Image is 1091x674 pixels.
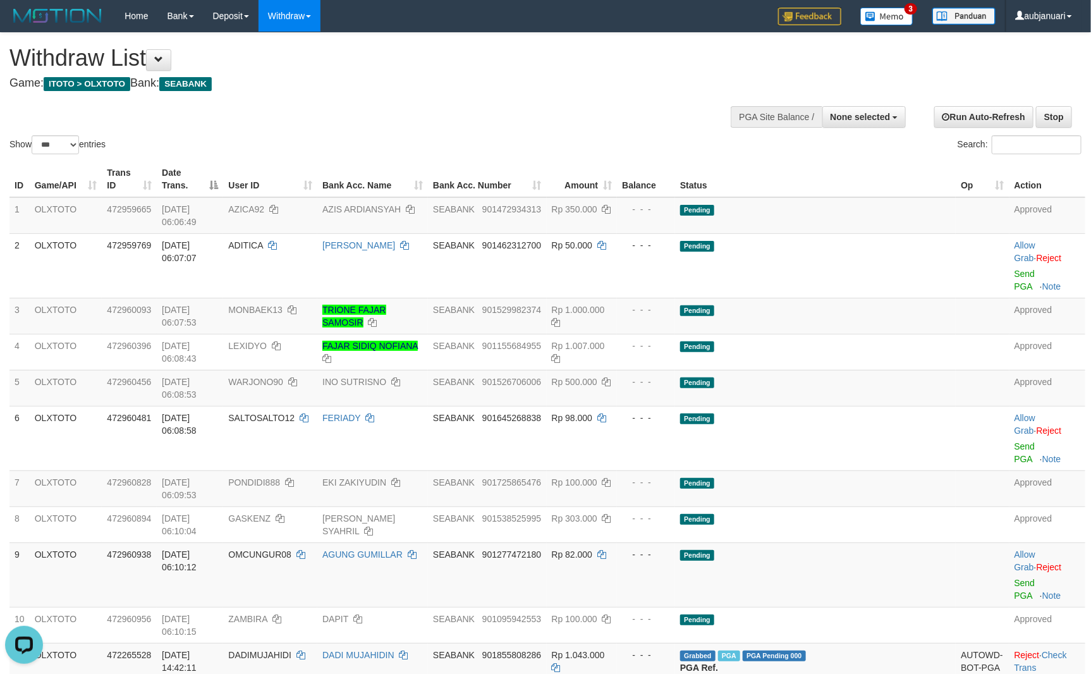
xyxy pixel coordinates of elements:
[675,161,956,197] th: Status
[32,135,79,154] select: Showentries
[1009,233,1085,298] td: ·
[107,513,151,524] span: 472960894
[107,204,151,214] span: 472959665
[322,341,418,351] a: FAJAR SIDIQ NOFIANA
[30,406,102,470] td: OLXTOTO
[433,614,475,624] span: SEABANK
[1015,650,1067,673] a: Check Trans
[482,614,541,624] span: Copy 901095942553 to clipboard
[107,377,151,387] span: 472960456
[107,477,151,487] span: 472960828
[1015,240,1037,263] span: ·
[1037,562,1062,572] a: Reject
[680,514,714,525] span: Pending
[9,77,715,90] h4: Game: Bank:
[228,240,262,250] span: ADITICA
[622,303,670,316] div: - - -
[552,341,605,351] span: Rp 1.007.000
[552,240,593,250] span: Rp 50.000
[107,305,151,315] span: 472960093
[9,197,30,234] td: 1
[905,3,918,15] span: 3
[778,8,841,25] img: Feedback.jpg
[162,650,197,673] span: [DATE] 14:42:11
[228,549,291,560] span: OMCUNGUR08
[958,135,1082,154] label: Search:
[107,341,151,351] span: 472960396
[317,161,428,197] th: Bank Acc. Name: activate to sort column ascending
[9,233,30,298] td: 2
[107,614,151,624] span: 472960956
[9,298,30,334] td: 3
[1042,454,1061,464] a: Note
[482,204,541,214] span: Copy 901472934313 to clipboard
[1015,413,1035,436] a: Allow Grab
[622,203,670,216] div: - - -
[552,513,597,524] span: Rp 303.000
[433,377,475,387] span: SEABANK
[1042,281,1061,291] a: Note
[228,341,267,351] span: LEXIDYO
[831,112,891,122] span: None selected
[433,341,475,351] span: SEABANK
[107,413,151,423] span: 472960481
[322,240,395,250] a: [PERSON_NAME]
[731,106,822,128] div: PGA Site Balance /
[1009,607,1085,643] td: Approved
[1042,591,1061,601] a: Note
[433,305,475,315] span: SEABANK
[482,549,541,560] span: Copy 901277472180 to clipboard
[9,6,106,25] img: MOTION_logo.png
[9,46,715,71] h1: Withdraw List
[622,649,670,661] div: - - -
[622,512,670,525] div: - - -
[162,549,197,572] span: [DATE] 06:10:12
[9,406,30,470] td: 6
[433,240,475,250] span: SEABANK
[482,341,541,351] span: Copy 901155684955 to clipboard
[428,161,547,197] th: Bank Acc. Number: activate to sort column ascending
[322,204,401,214] a: AZIS ARDIANSYAH
[228,413,295,423] span: SALTOSALTO12
[622,376,670,388] div: - - -
[5,5,43,43] button: Open LiveChat chat widget
[162,513,197,536] span: [DATE] 06:10:04
[30,542,102,607] td: OLXTOTO
[322,305,386,328] a: TRIONE FAJAR SAMOSIR
[992,135,1082,154] input: Search:
[30,607,102,643] td: OLXTOTO
[622,239,670,252] div: - - -
[433,513,475,524] span: SEABANK
[482,240,541,250] span: Copy 901462312700 to clipboard
[223,161,317,197] th: User ID: activate to sort column ascending
[1036,106,1072,128] a: Stop
[680,377,714,388] span: Pending
[9,161,30,197] th: ID
[30,161,102,197] th: Game/API: activate to sort column ascending
[1015,549,1035,572] a: Allow Grab
[228,614,267,624] span: ZAMBIRA
[30,334,102,370] td: OLXTOTO
[1015,269,1035,291] a: Send PGA
[680,550,714,561] span: Pending
[482,650,541,660] span: Copy 901855808286 to clipboard
[932,8,996,25] img: panduan.png
[622,412,670,424] div: - - -
[552,650,605,660] span: Rp 1.043.000
[1009,370,1085,406] td: Approved
[433,650,475,660] span: SEABANK
[617,161,675,197] th: Balance
[228,204,264,214] span: AZICA92
[433,549,475,560] span: SEABANK
[102,161,157,197] th: Trans ID: activate to sort column ascending
[1037,426,1062,436] a: Reject
[9,135,106,154] label: Show entries
[1015,413,1037,436] span: ·
[107,650,151,660] span: 472265528
[228,377,283,387] span: WARJONO90
[433,477,475,487] span: SEABANK
[1009,406,1085,470] td: ·
[1009,470,1085,506] td: Approved
[162,204,197,227] span: [DATE] 06:06:49
[680,241,714,252] span: Pending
